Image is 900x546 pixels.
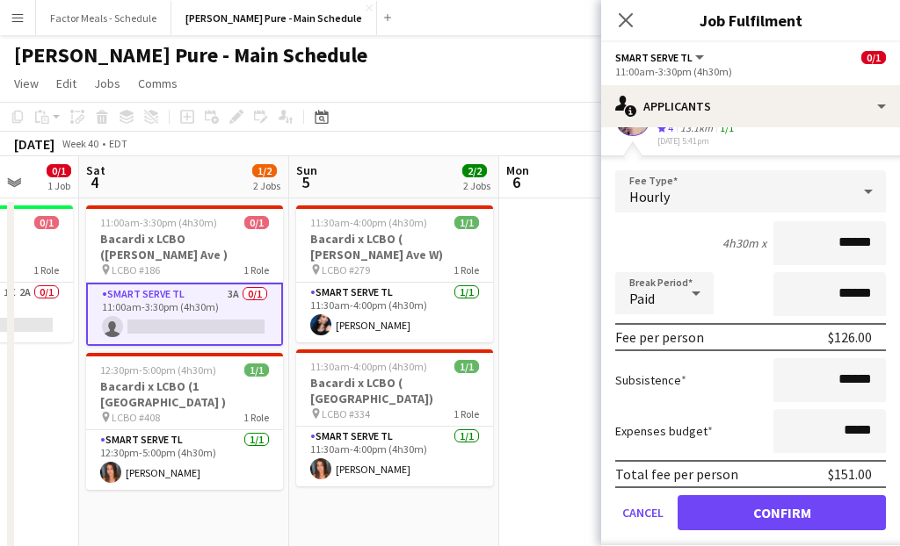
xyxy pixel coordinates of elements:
[131,72,185,95] a: Comms
[454,360,479,373] span: 1/1
[828,465,872,483] div: $151.00
[463,179,490,192] div: 2 Jobs
[86,353,283,490] app-job-card: 12:30pm-5:00pm (4h30m)1/1Bacardi x LCBO (1 [GEOGRAPHIC_DATA] ) LCBO #4081 RoleSmart Serve TL1/112...
[14,42,367,68] h1: [PERSON_NAME] Pure - Main Schedule
[244,363,269,377] span: 1/1
[506,162,529,178] span: Mon
[58,137,102,150] span: Week 40
[83,172,105,192] span: 4
[296,349,493,486] app-job-card: 11:30am-4:00pm (4h30m)1/1Bacardi x LCBO ( [GEOGRAPHIC_DATA]) LCBO #3341 RoleSmart Serve TL1/111:3...
[49,72,83,95] a: Edit
[296,231,493,262] h3: Bacardi x LCBO ( [PERSON_NAME] Ave W)
[47,179,70,192] div: 1 Job
[243,411,269,424] span: 1 Role
[7,72,46,95] a: View
[615,65,886,78] div: 11:00am-3:30pm (4h30m)
[56,75,76,91] span: Edit
[657,135,795,147] div: [DATE] 5:41pm
[296,205,493,342] app-job-card: 11:30am-4:00pm (4h30m)1/1Bacardi x LCBO ( [PERSON_NAME] Ave W) LCBO #2791 RoleSmart Serve TL1/111...
[668,121,673,134] span: 4
[86,283,283,346] app-card-role: Smart Serve TL3A0/111:00am-3:30pm (4h30m)
[86,162,105,178] span: Sat
[615,372,686,388] label: Subsistence
[629,188,670,205] span: Hourly
[722,235,766,251] div: 4h30m x
[454,216,479,229] span: 1/1
[252,164,277,177] span: 1/2
[677,121,716,136] div: 13.1km
[310,216,427,229] span: 11:30am-4:00pm (4h30m)
[296,283,493,342] app-card-role: Smart Serve TL1/111:30am-4:00pm (4h30m)[PERSON_NAME]
[86,205,283,346] app-job-card: 11:00am-3:30pm (4h30m)0/1Bacardi x LCBO ([PERSON_NAME] Ave ) LCBO #1861 RoleSmart Serve TL3A0/111...
[36,1,171,35] button: Factor Meals - Schedule
[294,172,317,192] span: 5
[322,407,370,420] span: LCBO #334
[100,363,216,377] span: 12:30pm-5:00pm (4h30m)
[615,495,671,530] button: Cancel
[296,427,493,486] app-card-role: Smart Serve TL1/111:30am-4:00pm (4h30m)[PERSON_NAME]
[86,378,283,410] h3: Bacardi x LCBO (1 [GEOGRAPHIC_DATA] )
[47,164,71,177] span: 0/1
[243,263,269,277] span: 1 Role
[109,137,127,150] div: EDT
[87,72,127,95] a: Jobs
[678,495,886,530] button: Confirm
[720,121,734,134] app-skills-label: 1/1
[244,216,269,229] span: 0/1
[112,411,160,424] span: LCBO #408
[615,423,713,439] label: Expenses budget
[171,1,377,35] button: [PERSON_NAME] Pure - Main Schedule
[253,179,280,192] div: 2 Jobs
[14,75,39,91] span: View
[310,360,427,373] span: 11:30am-4:00pm (4h30m)
[504,172,529,192] span: 6
[601,9,900,32] h3: Job Fulfilment
[615,328,704,346] div: Fee per person
[138,75,178,91] span: Comms
[615,51,707,64] button: Smart Serve TL
[296,162,317,178] span: Sun
[94,75,120,91] span: Jobs
[86,231,283,262] h3: Bacardi x LCBO ([PERSON_NAME] Ave )
[454,263,479,277] span: 1 Role
[86,430,283,490] app-card-role: Smart Serve TL1/112:30pm-5:00pm (4h30m)[PERSON_NAME]
[828,328,872,346] div: $126.00
[462,164,487,177] span: 2/2
[615,51,693,64] span: Smart Serve TL
[33,263,59,277] span: 1 Role
[454,407,479,420] span: 1 Role
[296,375,493,406] h3: Bacardi x LCBO ( [GEOGRAPHIC_DATA])
[34,216,59,229] span: 0/1
[629,290,655,307] span: Paid
[615,465,738,483] div: Total fee per person
[14,135,54,153] div: [DATE]
[100,216,217,229] span: 11:00am-3:30pm (4h30m)
[861,51,886,64] span: 0/1
[322,263,370,277] span: LCBO #279
[601,85,900,127] div: Applicants
[112,263,160,277] span: LCBO #186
